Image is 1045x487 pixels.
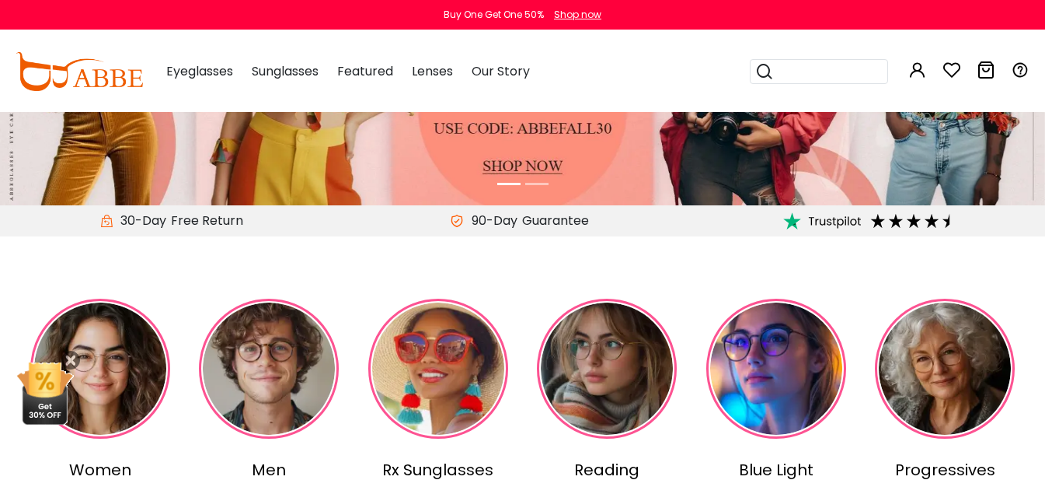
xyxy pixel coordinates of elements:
[188,458,351,482] div: Men
[526,458,689,482] div: Reading
[554,8,601,22] div: Shop now
[517,212,594,230] div: Guarantee
[166,62,233,80] span: Eyeglasses
[537,299,677,439] img: Reading
[864,299,1027,482] a: Progressives
[472,62,530,80] span: Our Story
[695,299,858,482] a: Blue Light
[19,299,182,482] a: Women
[875,299,1015,439] img: Progressives
[526,299,689,482] a: Reading
[546,8,601,21] a: Shop now
[252,62,319,80] span: Sunglasses
[188,299,351,482] a: Men
[337,62,393,80] span: Featured
[368,299,508,439] img: Rx Sunglasses
[19,458,182,482] div: Women
[357,299,520,482] a: Rx Sunglasses
[30,299,170,439] img: Women
[706,299,846,439] img: Blue Light
[357,458,520,482] div: Rx Sunglasses
[16,363,74,425] img: mini welcome offer
[695,458,858,482] div: Blue Light
[464,212,517,230] span: 90-Day
[199,299,339,439] img: Men
[16,52,143,91] img: abbeglasses.com
[864,458,1027,482] div: Progressives
[113,212,166,230] span: 30-Day
[166,212,248,230] div: Free Return
[444,8,544,22] div: Buy One Get One 50%
[412,62,453,80] span: Lenses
